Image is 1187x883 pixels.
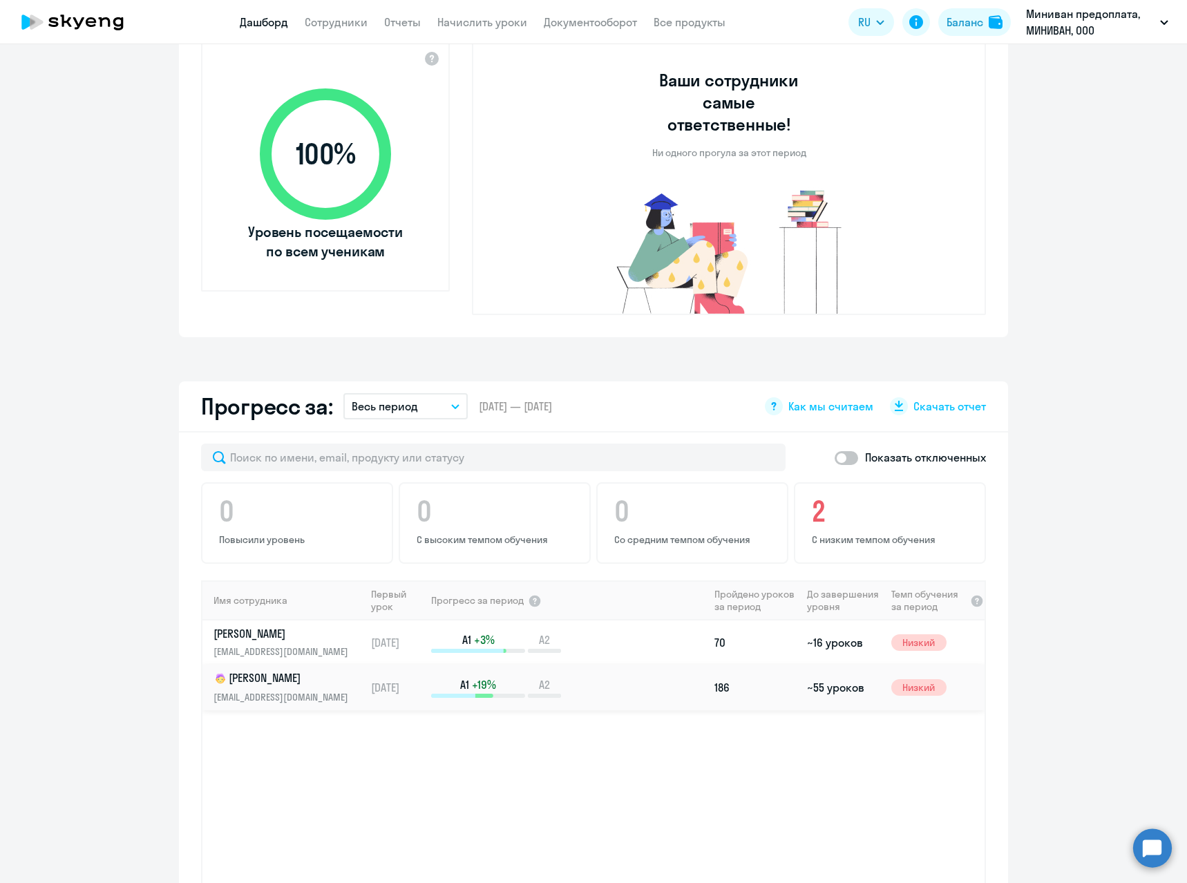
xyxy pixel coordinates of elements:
[709,580,801,620] th: Пройдено уроков за период
[246,222,405,261] span: Уровень посещаемости по всем ученикам
[539,632,550,647] span: A2
[431,594,524,607] span: Прогресс за период
[240,15,288,29] a: Дашборд
[913,399,986,414] span: Скачать отчет
[213,626,356,641] p: [PERSON_NAME]
[343,393,468,419] button: Весь период
[437,15,527,29] a: Начислить уроки
[801,580,885,620] th: До завершения уровня
[947,14,983,30] div: Баланс
[201,392,332,420] h2: Прогресс за:
[213,672,227,685] img: child
[652,146,806,159] p: Ни одного прогула за этот период
[591,187,868,314] img: no-truants
[213,626,365,659] a: [PERSON_NAME][EMAIL_ADDRESS][DOMAIN_NAME]
[865,449,986,466] p: Показать отключенных
[384,15,421,29] a: Отчеты
[365,580,430,620] th: Первый урок
[709,620,801,665] td: 70
[640,69,818,135] h3: Ваши сотрудники самые ответственные!
[848,8,894,36] button: RU
[213,670,365,705] a: child[PERSON_NAME][EMAIL_ADDRESS][DOMAIN_NAME]
[709,665,801,710] td: 186
[474,632,495,647] span: +3%
[989,15,1003,29] img: balance
[938,8,1011,36] button: Балансbalance
[365,665,430,710] td: [DATE]
[812,533,972,546] p: С низким темпом обучения
[460,677,469,692] span: A1
[1026,6,1155,39] p: Миниван предоплата, МИНИВАН, ООО
[891,634,947,651] span: Низкий
[365,620,430,665] td: [DATE]
[352,398,418,415] p: Весь период
[462,632,471,647] span: A1
[891,679,947,696] span: Низкий
[201,444,786,471] input: Поиск по имени, email, продукту или статусу
[891,588,966,613] span: Темп обучения за период
[654,15,725,29] a: Все продукты
[305,15,368,29] a: Сотрудники
[544,15,637,29] a: Документооборот
[812,495,972,528] h4: 2
[801,620,885,665] td: ~16 уроков
[479,399,552,414] span: [DATE] — [DATE]
[213,670,356,687] p: [PERSON_NAME]
[246,137,405,171] span: 100 %
[1019,6,1175,39] button: Миниван предоплата, МИНИВАН, ООО
[213,644,356,659] p: [EMAIL_ADDRESS][DOMAIN_NAME]
[801,665,885,710] td: ~55 уроков
[539,677,550,692] span: A2
[788,399,873,414] span: Как мы считаем
[472,677,496,692] span: +19%
[202,580,365,620] th: Имя сотрудника
[213,690,356,705] p: [EMAIL_ADDRESS][DOMAIN_NAME]
[858,14,871,30] span: RU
